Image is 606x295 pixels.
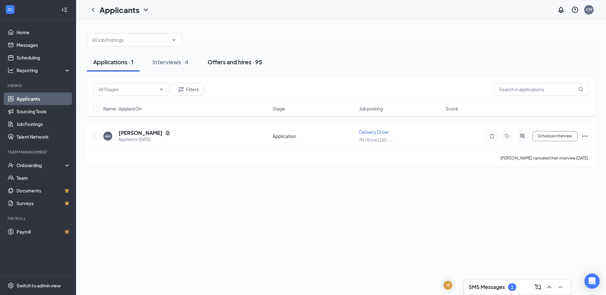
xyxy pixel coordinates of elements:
[172,83,204,96] button: Filter Filters
[571,6,579,14] svg: QuestionInfo
[103,105,142,112] span: Name · Applied On
[8,282,14,289] svg: Settings
[578,87,583,92] svg: MagnifyingGlass
[142,6,150,14] svg: ChevronDown
[503,134,511,139] svg: Tag
[556,282,566,292] button: Minimize
[16,130,71,143] a: Talent Network
[165,130,170,135] svg: Document
[469,284,505,291] h3: SMS Messages
[544,282,554,292] button: ChevronUp
[8,67,14,73] svg: Analysis
[92,36,169,43] input: All Job Postings
[89,6,97,14] svg: ChevronLeft
[8,216,69,221] div: Payroll
[93,58,133,66] div: Applications · 1
[446,283,450,288] div: JT
[494,83,589,96] input: Search in applications
[488,134,496,139] svg: Note
[16,197,71,210] a: SurveysCrown
[105,134,111,139] div: HH
[8,83,69,88] div: Hiring
[8,149,69,155] div: Team Management
[533,282,543,292] button: ComposeMessage
[61,7,68,13] svg: Collapse
[584,273,600,289] div: Open Intercom Messenger
[208,58,262,66] div: Offers and hires · 95
[177,85,185,93] svg: Filter
[557,283,564,291] svg: Minimize
[586,7,592,12] div: CM
[500,155,589,161] div: [PERSON_NAME] canceled their interview [DATE].
[99,86,156,93] input: All Stages
[171,37,177,42] svg: ChevronDown
[16,105,71,118] a: Sourcing Tools
[511,285,513,290] div: 1
[532,131,577,141] button: Schedule Interview
[159,87,164,92] svg: ChevronDown
[273,133,355,139] div: Application
[8,162,14,168] svg: UserCheck
[16,172,71,184] a: Team
[519,134,526,139] svg: ActiveChat
[16,184,71,197] a: DocumentsCrown
[16,39,71,51] a: Messages
[16,67,71,73] div: Reporting
[16,282,61,289] div: Switch to admin view
[359,129,389,135] span: Delivery Driver
[119,136,170,143] div: Applied on [DATE]
[446,105,458,112] span: Score
[534,283,542,291] svg: ComposeMessage
[545,283,553,291] svg: ChevronUp
[16,118,71,130] a: Job Postings
[119,129,163,136] h5: [PERSON_NAME]
[273,105,285,112] span: Stage
[16,26,71,39] a: Home
[16,225,71,238] a: PayrollCrown
[359,138,392,142] span: TN / Store 1165 - ...
[557,6,565,14] svg: Notifications
[7,6,13,13] svg: WorkstreamLogo
[152,58,189,66] div: Interviews · 4
[581,132,589,140] svg: Ellipses
[16,92,71,105] a: Applicants
[16,162,65,168] div: Onboarding
[359,105,383,112] span: Job posting
[16,51,71,64] a: Scheduling
[100,4,139,15] h1: Applicants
